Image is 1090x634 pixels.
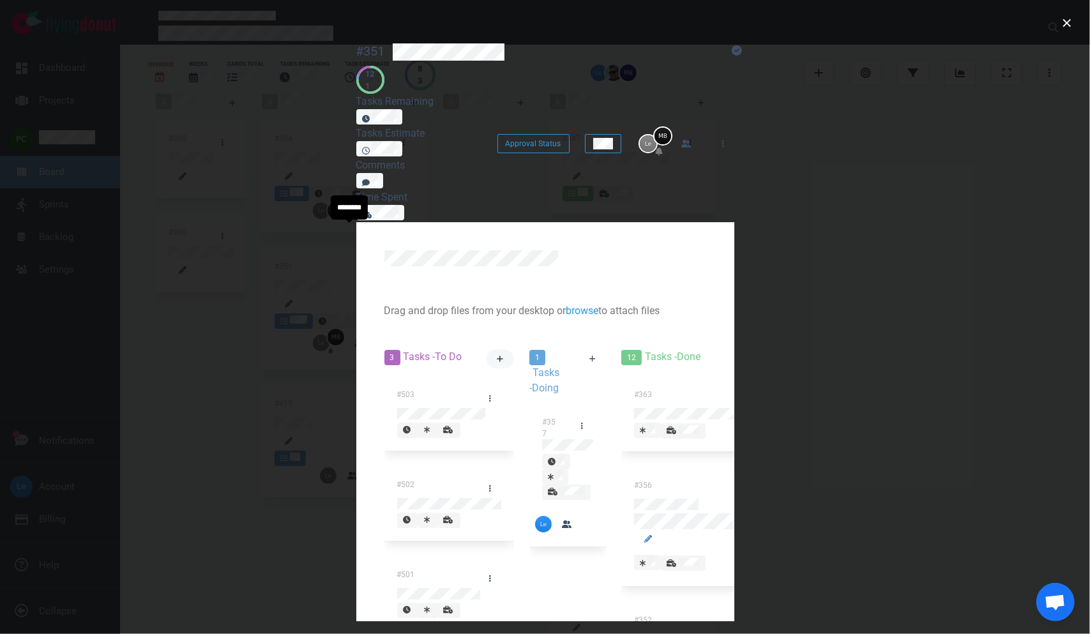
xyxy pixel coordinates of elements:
div: Tasks Remaining [356,94,451,109]
span: #356 [634,481,652,490]
span: #357 [542,418,556,438]
span: Tasks - Doing [529,366,559,394]
span: Tasks - Done [645,351,700,363]
button: Approval Status [497,134,570,153]
span: to attach files [599,305,660,317]
div: 12 [366,68,375,80]
span: Tasks - To Do [404,351,462,363]
div: Tasks Estimate [356,126,451,141]
span: #502 [397,480,415,489]
span: #501 [397,570,415,579]
div: Open de chat [1036,583,1075,621]
div: 1 [366,80,375,92]
img: 26 [535,516,552,532]
a: browse [566,305,599,317]
img: 26 [640,135,656,152]
button: close [1057,13,1077,33]
span: Drag and drop files from your desktop or [384,305,566,317]
span: 12 [621,350,642,365]
div: Time Spent [356,190,451,205]
span: #503 [397,390,415,399]
span: #352 [634,615,652,624]
span: 1 [529,350,545,365]
img: 26 [655,128,671,144]
span: 3 [384,350,400,365]
div: #351 [356,43,385,59]
div: Comments [356,158,451,173]
span: #363 [634,390,652,399]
